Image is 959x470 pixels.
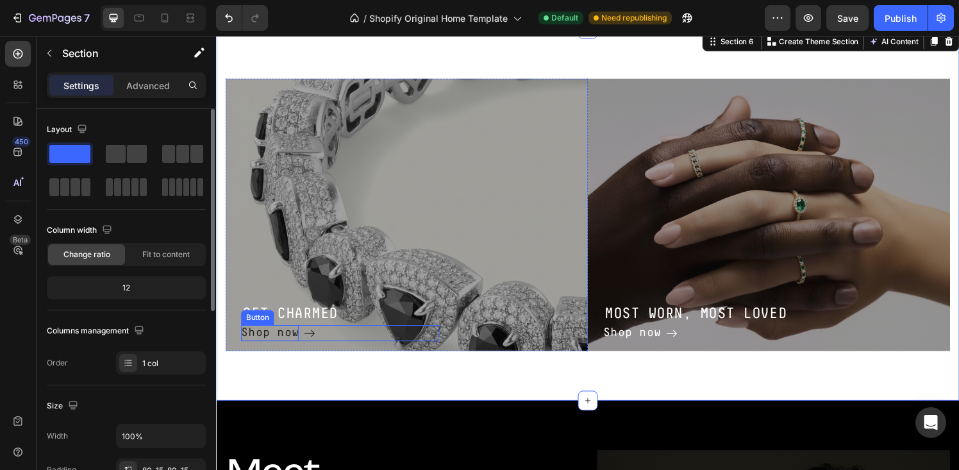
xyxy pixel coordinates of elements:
[401,299,478,317] button: Shop now
[5,5,96,31] button: 7
[601,12,667,24] span: Need republishing
[12,137,31,147] div: 450
[49,279,203,297] div: 12
[63,79,99,92] p: Settings
[885,12,917,25] div: Publish
[47,121,90,138] div: Layout
[47,357,68,369] div: Order
[401,277,606,299] h3: MOST WORN, MOST LOVED
[47,323,147,340] div: Columns management
[47,430,68,442] div: Width
[10,235,31,245] div: Beta
[47,398,81,415] div: Size
[874,5,928,31] button: Publish
[915,407,946,438] div: Open Intercom Messenger
[62,46,167,61] p: Section
[216,36,959,470] iframe: Design area
[216,5,268,31] div: Undo/Redo
[401,299,460,317] div: Shop now
[63,249,110,260] span: Change ratio
[369,12,508,25] span: Shopify Original Home Template
[84,10,90,26] p: 7
[551,12,578,24] span: Default
[826,5,869,31] button: Save
[117,424,205,448] input: Auto
[837,13,858,24] span: Save
[142,249,190,260] span: Fit to content
[142,358,203,369] div: 1 col
[363,12,367,25] span: /
[126,79,170,92] p: Advanced
[47,222,115,239] div: Column width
